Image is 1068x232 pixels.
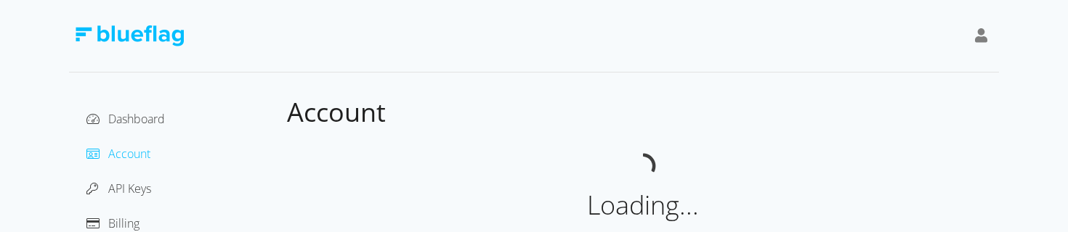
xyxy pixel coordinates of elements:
span: Account [108,146,150,162]
span: Account [287,94,386,130]
span: API Keys [108,181,151,196]
a: Dashboard [86,111,165,127]
a: Billing [86,215,139,231]
span: Dashboard [108,111,165,127]
span: Billing [108,215,139,231]
img: Blue Flag Logo [75,25,184,46]
a: Account [86,146,150,162]
a: API Keys [86,181,151,196]
span: Loading... [587,187,699,223]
